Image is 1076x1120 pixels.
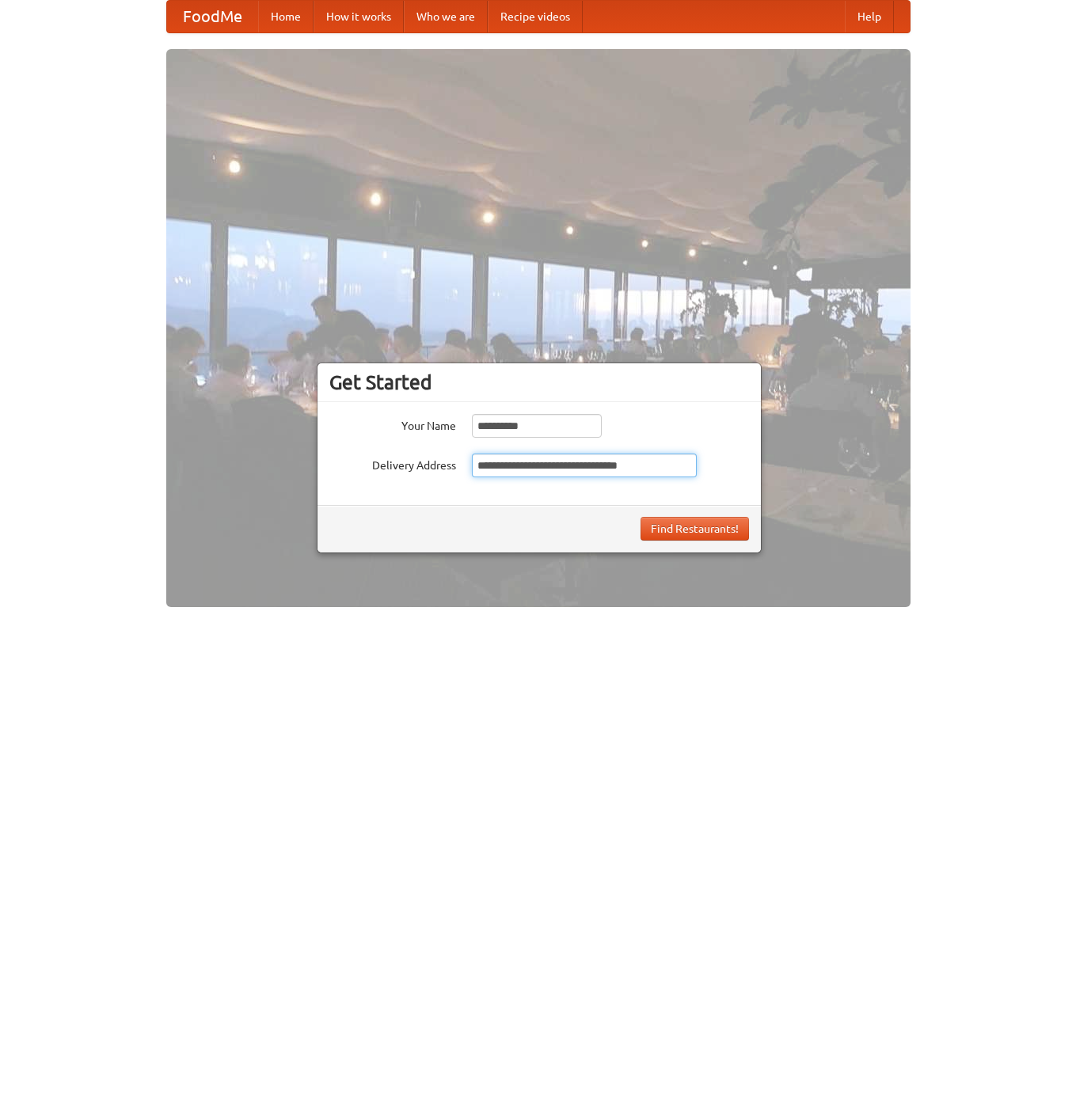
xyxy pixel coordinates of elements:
a: Home [258,1,314,32]
a: Recipe videos [488,1,583,32]
a: How it works [314,1,404,32]
a: Who we are [404,1,488,32]
a: Help [845,1,894,32]
label: Delivery Address [329,454,456,473]
button: Find Restaurants! [641,517,749,541]
h3: Get Started [329,370,749,394]
label: Your Name [329,414,456,434]
a: FoodMe [167,1,258,32]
